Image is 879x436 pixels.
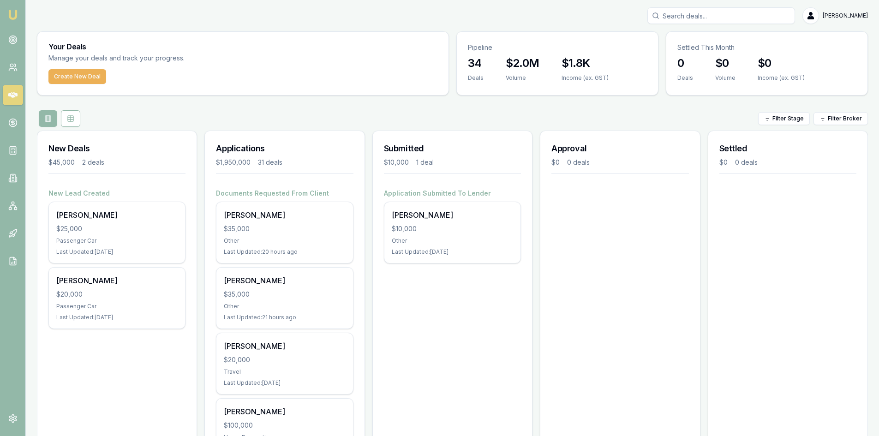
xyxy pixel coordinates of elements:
[56,224,178,233] div: $25,000
[216,189,353,198] h4: Documents Requested From Client
[715,56,735,71] h3: $0
[56,275,178,286] div: [PERSON_NAME]
[384,158,409,167] div: $10,000
[224,290,345,299] div: $35,000
[48,142,185,155] h3: New Deals
[224,406,345,417] div: [PERSON_NAME]
[384,142,521,155] h3: Submitted
[48,158,75,167] div: $45,000
[468,74,484,82] div: Deals
[224,224,345,233] div: $35,000
[758,112,810,125] button: Filter Stage
[468,56,484,71] h3: 34
[224,421,345,430] div: $100,000
[562,74,609,82] div: Income (ex. GST)
[647,7,795,24] input: Search deals
[216,158,251,167] div: $1,950,000
[677,74,693,82] div: Deals
[828,115,862,122] span: Filter Broker
[224,209,345,221] div: [PERSON_NAME]
[48,53,285,64] p: Manage your deals and track your progress.
[823,12,868,19] span: [PERSON_NAME]
[224,355,345,364] div: $20,000
[56,237,178,245] div: Passenger Car
[719,142,856,155] h3: Settled
[48,189,185,198] h4: New Lead Created
[224,379,345,387] div: Last Updated: [DATE]
[758,56,805,71] h3: $0
[719,158,728,167] div: $0
[224,314,345,321] div: Last Updated: 21 hours ago
[506,74,539,82] div: Volume
[216,142,353,155] h3: Applications
[715,74,735,82] div: Volume
[224,368,345,376] div: Travel
[56,248,178,256] div: Last Updated: [DATE]
[735,158,758,167] div: 0 deals
[56,290,178,299] div: $20,000
[82,158,104,167] div: 2 deals
[562,56,609,71] h3: $1.8K
[551,142,688,155] h3: Approval
[224,340,345,352] div: [PERSON_NAME]
[567,158,590,167] div: 0 deals
[813,112,868,125] button: Filter Broker
[224,248,345,256] div: Last Updated: 20 hours ago
[56,303,178,310] div: Passenger Car
[506,56,539,71] h3: $2.0M
[392,237,513,245] div: Other
[56,314,178,321] div: Last Updated: [DATE]
[48,69,106,84] button: Create New Deal
[392,248,513,256] div: Last Updated: [DATE]
[258,158,282,167] div: 31 deals
[468,43,647,52] p: Pipeline
[384,189,521,198] h4: Application Submitted To Lender
[56,209,178,221] div: [PERSON_NAME]
[416,158,434,167] div: 1 deal
[392,224,513,233] div: $10,000
[772,115,804,122] span: Filter Stage
[224,275,345,286] div: [PERSON_NAME]
[758,74,805,82] div: Income (ex. GST)
[392,209,513,221] div: [PERSON_NAME]
[224,237,345,245] div: Other
[48,43,437,50] h3: Your Deals
[551,158,560,167] div: $0
[677,43,856,52] p: Settled This Month
[677,56,693,71] h3: 0
[224,303,345,310] div: Other
[7,9,18,20] img: emu-icon-u.png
